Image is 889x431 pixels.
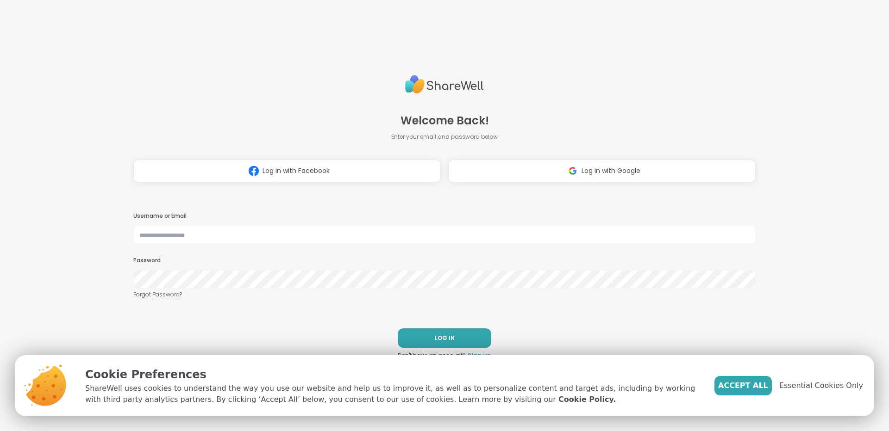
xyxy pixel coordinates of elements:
img: ShareWell Logomark [245,162,263,179]
a: Cookie Policy. [558,394,616,405]
button: Accept All [714,376,772,395]
span: Welcome Back! [401,112,489,129]
span: Essential Cookies Only [779,380,863,391]
a: Forgot Password? [133,290,756,299]
img: ShareWell Logomark [564,162,582,179]
span: Enter your email and password below [391,133,498,141]
p: Cookie Preferences [85,366,700,383]
span: Log in with Facebook [263,166,330,176]
img: ShareWell Logo [405,71,484,98]
button: LOG IN [398,328,491,348]
h3: Username or Email [133,212,756,220]
button: Log in with Facebook [133,160,441,183]
span: LOG IN [435,334,455,342]
h3: Password [133,257,756,265]
span: Accept All [718,380,768,391]
span: Log in with Google [582,166,640,176]
a: Sign up [468,351,491,360]
p: ShareWell uses cookies to understand the way you use our website and help us to improve it, as we... [85,383,700,405]
span: Don't have an account? [398,351,466,360]
button: Log in with Google [448,160,756,183]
